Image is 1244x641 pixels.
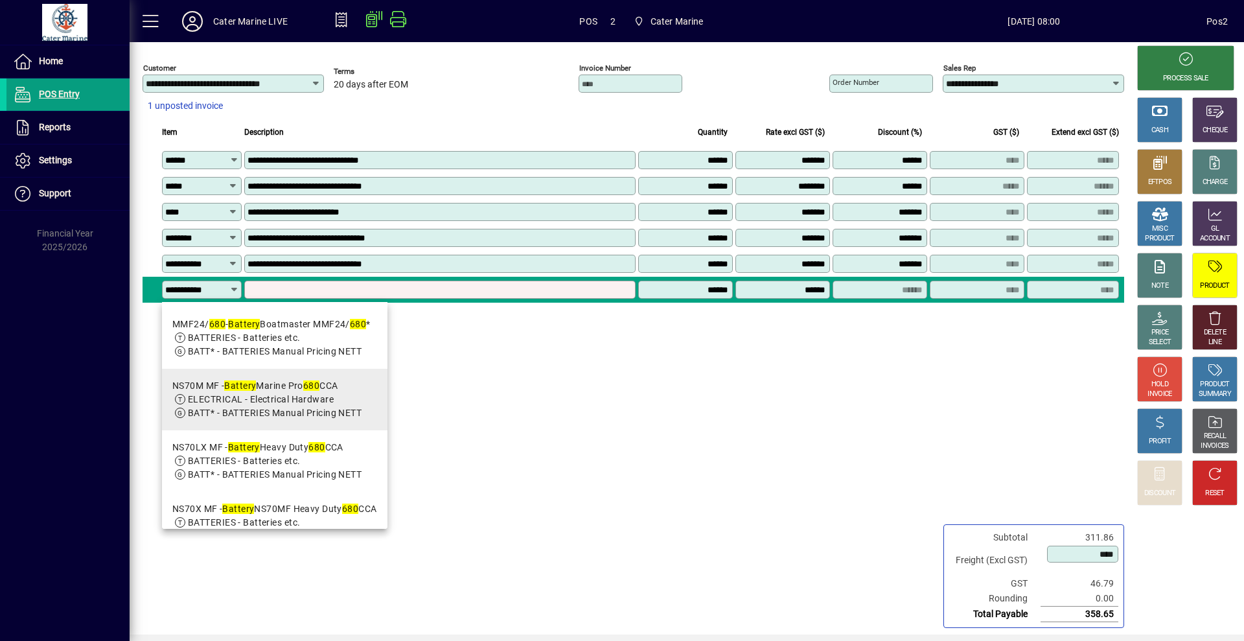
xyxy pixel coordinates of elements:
span: 20 days after EOM [334,80,408,90]
div: PROFIT [1149,437,1171,447]
span: POS [579,11,597,32]
td: Freight (Excl GST) [949,545,1041,576]
span: Quantity [698,125,728,139]
span: Extend excl GST ($) [1052,125,1119,139]
td: 358.65 [1041,607,1118,622]
span: BATTERIES - Batteries etc. [188,456,300,466]
div: NS70X MF - NS70MF Heavy Duty CCA [172,502,377,516]
div: RESET [1205,489,1225,498]
div: CHARGE [1203,178,1228,187]
div: NS70LX MF - Heavy Duty CCA [172,441,362,454]
em: 680 [342,504,358,514]
div: DELETE [1204,328,1226,338]
td: 0.00 [1041,591,1118,607]
span: Description [244,125,284,139]
span: POS Entry [39,89,80,99]
em: 680 [308,442,325,452]
div: Pos2 [1206,11,1228,32]
a: Settings [6,145,130,177]
button: 1 unposted invoice [143,95,228,118]
span: 2 [610,11,616,32]
span: BATT* - BATTERIES Manual Pricing NETT [188,469,362,480]
div: SELECT [1149,338,1171,347]
div: Cater Marine LIVE [213,11,288,32]
div: ACCOUNT [1200,234,1230,244]
span: ELECTRICAL - Electrical Hardware [188,394,334,404]
span: BATTERIES - Batteries etc. [188,517,300,528]
span: Rate excl GST ($) [766,125,825,139]
em: Battery [224,380,256,391]
span: Support [39,188,71,198]
span: Cater Marine [628,10,709,33]
span: BATT* - BATTERIES Manual Pricing NETT [188,408,362,418]
em: 680 [303,380,319,391]
div: EFTPOS [1148,178,1172,187]
div: LINE [1208,338,1221,347]
div: CHEQUE [1203,126,1227,135]
div: DISCOUNT [1144,489,1175,498]
button: Profile [172,10,213,33]
span: BATTERIES - Batteries etc. [188,332,300,343]
span: BATT* - BATTERIES Manual Pricing NETT [188,346,362,356]
em: Battery [228,319,260,329]
em: Battery [222,504,254,514]
td: Total Payable [949,607,1041,622]
td: 311.86 [1041,530,1118,545]
mat-label: Invoice number [579,64,631,73]
div: PRICE [1151,328,1169,338]
mat-option: NS70LX MF - Battery Heavy Duty 680CCA [162,430,387,492]
div: NS70M MF - Marine Pro CCA [172,379,362,393]
div: GL [1211,224,1219,234]
div: INVOICES [1201,441,1228,451]
td: Subtotal [949,530,1041,545]
mat-option: MMF24/680 - Battery Boatmaster MMF24/680 * [162,307,387,369]
div: MMF24/ - Boatmaster MMF24/ * [172,318,371,331]
span: Terms [334,67,411,76]
mat-label: Sales rep [943,64,976,73]
mat-label: Customer [143,64,176,73]
em: 680 [350,319,366,329]
mat-option: NS70X MF - Battery NS70MF Heavy Duty 680CCA [162,492,387,554]
span: Discount (%) [878,125,922,139]
span: Reports [39,122,71,132]
em: 680 [209,319,225,329]
em: Battery [228,442,260,452]
td: 46.79 [1041,576,1118,591]
div: MISC [1152,224,1168,234]
div: INVOICE [1147,390,1171,399]
mat-option: NS70M MF - Battery Marine Pro 680CCA [162,369,387,430]
span: 1 unposted invoice [148,99,223,113]
span: [DATE] 08:00 [862,11,1207,32]
span: Settings [39,155,72,165]
span: Home [39,56,63,66]
a: Support [6,178,130,210]
span: Item [162,125,178,139]
div: SUMMARY [1199,390,1231,399]
div: CASH [1151,126,1168,135]
div: NOTE [1151,281,1168,291]
div: HOLD [1151,380,1168,390]
div: PRODUCT [1145,234,1174,244]
mat-label: Order number [833,78,879,87]
td: GST [949,576,1041,591]
a: Home [6,45,130,78]
span: GST ($) [993,125,1019,139]
div: PRODUCT [1200,281,1229,291]
a: Reports [6,111,130,144]
span: Cater Marine [651,11,704,32]
div: PRODUCT [1200,380,1229,390]
td: Rounding [949,591,1041,607]
div: RECALL [1204,432,1227,441]
div: PROCESS SALE [1163,74,1208,84]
